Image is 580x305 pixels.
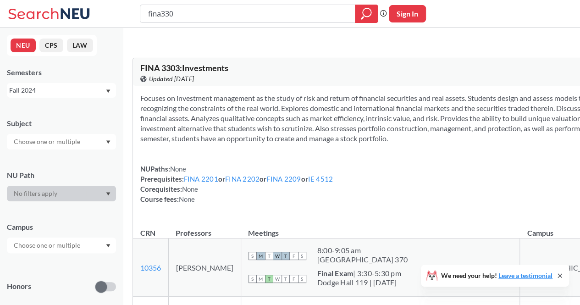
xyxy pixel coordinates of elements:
[9,240,86,251] input: Choose one or multiple
[298,275,306,283] span: S
[170,165,187,173] span: None
[140,263,161,272] a: 10356
[308,175,333,183] a: IE 4512
[147,6,348,22] input: Class, professor, course number, "phrase"
[257,275,265,283] span: M
[317,246,408,255] div: 8:00 - 9:05 am
[7,281,31,292] p: Honors
[106,89,110,93] svg: Dropdown arrow
[149,74,194,84] span: Updated [DATE]
[317,255,408,264] div: [GEOGRAPHIC_DATA] 370
[140,164,333,204] div: NUPaths: Prerequisites: or or or Corequisites: Course fees:
[273,252,282,260] span: W
[361,7,372,20] svg: magnifying glass
[249,275,257,283] span: S
[7,170,116,180] div: NU Path
[9,136,86,147] input: Choose one or multiple
[184,175,218,183] a: FINA 2201
[282,275,290,283] span: T
[290,275,298,283] span: F
[9,85,105,95] div: Fall 2024
[241,219,520,238] th: Meetings
[265,275,273,283] span: T
[317,269,401,278] div: | 3:30-5:30 pm
[140,63,228,73] span: FINA 3303 : Investments
[257,252,265,260] span: M
[7,186,116,201] div: Dropdown arrow
[7,67,116,78] div: Semesters
[249,252,257,260] span: S
[298,252,306,260] span: S
[39,39,63,52] button: CPS
[266,175,301,183] a: FINA 2209
[7,118,116,128] div: Subject
[11,39,36,52] button: NEU
[441,272,552,279] span: We need your help!
[282,252,290,260] span: T
[265,252,273,260] span: T
[106,192,110,196] svg: Dropdown arrow
[290,252,298,260] span: F
[106,140,110,144] svg: Dropdown arrow
[179,195,195,203] span: None
[498,272,552,279] a: Leave a testimonial
[106,244,110,248] svg: Dropdown arrow
[7,83,116,98] div: Fall 2024Dropdown arrow
[140,228,155,238] div: CRN
[7,222,116,232] div: Campus
[389,5,426,22] button: Sign In
[7,134,116,150] div: Dropdown arrow
[355,5,378,23] div: magnifying glass
[182,185,199,193] span: None
[7,238,116,253] div: Dropdown arrow
[317,269,354,277] b: Final Exam
[317,278,401,287] div: Dodge Hall 119 | [DATE]
[168,238,241,297] td: [PERSON_NAME]
[67,39,93,52] button: LAW
[273,275,282,283] span: W
[225,175,260,183] a: FINA 2202
[168,219,241,238] th: Professors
